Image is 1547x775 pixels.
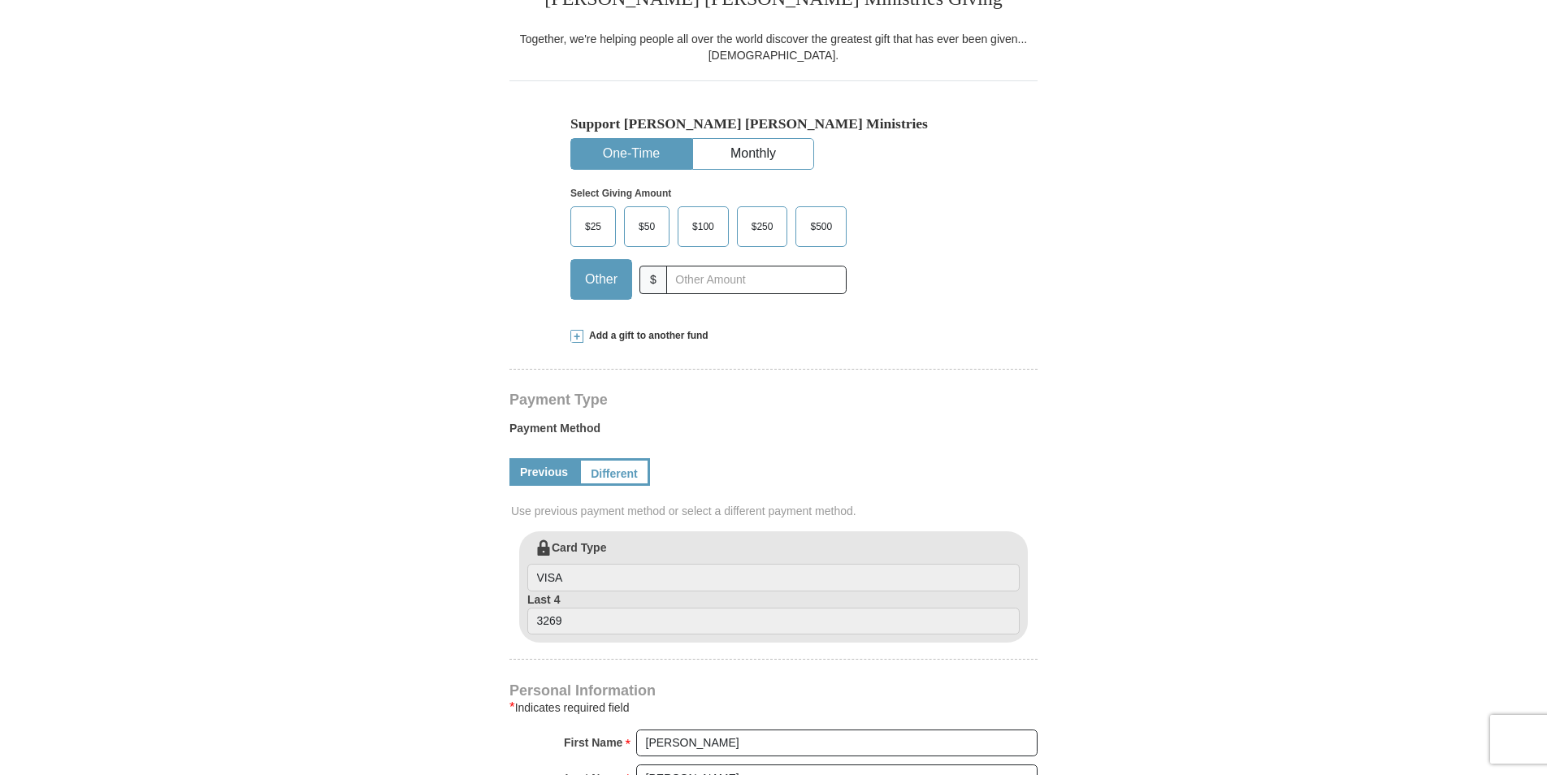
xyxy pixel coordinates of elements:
[509,684,1038,697] h4: Personal Information
[527,564,1020,591] input: Card Type
[743,214,782,239] span: $250
[511,503,1039,519] span: Use previous payment method or select a different payment method.
[802,214,840,239] span: $500
[564,731,622,754] strong: First Name
[630,214,663,239] span: $50
[570,188,671,199] strong: Select Giving Amount
[509,420,1038,444] label: Payment Method
[527,539,1020,591] label: Card Type
[527,608,1020,635] input: Last 4
[578,458,650,486] a: Different
[583,329,708,343] span: Add a gift to another fund
[639,266,667,294] span: $
[577,214,609,239] span: $25
[509,393,1038,406] h4: Payment Type
[571,139,691,169] button: One-Time
[527,591,1020,635] label: Last 4
[693,139,813,169] button: Monthly
[570,115,977,132] h5: Support [PERSON_NAME] [PERSON_NAME] Ministries
[509,31,1038,63] div: Together, we're helping people all over the world discover the greatest gift that has ever been g...
[666,266,847,294] input: Other Amount
[577,267,626,292] span: Other
[509,458,578,486] a: Previous
[684,214,722,239] span: $100
[509,698,1038,717] div: Indicates required field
